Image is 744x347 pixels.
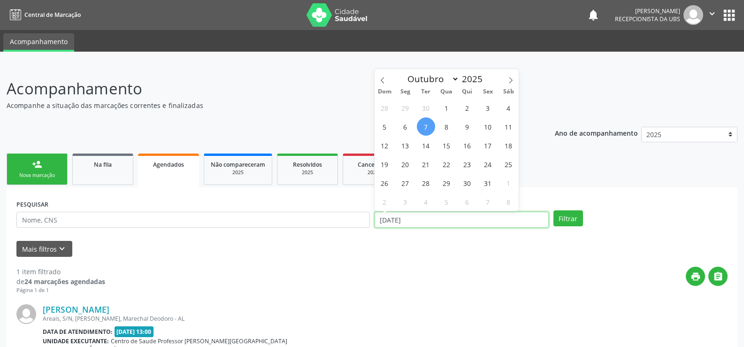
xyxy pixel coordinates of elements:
[686,267,705,286] button: print
[437,117,456,136] span: Outubro 8, 2025
[479,99,497,117] span: Outubro 3, 2025
[24,277,105,286] strong: 24 marcações agendadas
[350,169,397,176] div: 2025
[417,99,435,117] span: Setembro 30, 2025
[587,8,600,22] button: notifications
[396,155,414,173] span: Outubro 20, 2025
[16,304,36,324] img: img
[499,117,518,136] span: Outubro 11, 2025
[437,193,456,211] span: Novembro 5, 2025
[436,89,457,95] span: Qua
[417,174,435,192] span: Outubro 28, 2025
[211,161,265,169] span: Não compareceram
[293,161,322,169] span: Resolvidos
[375,212,549,228] input: Selecione um intervalo
[458,193,476,211] span: Novembro 6, 2025
[499,136,518,154] span: Outubro 18, 2025
[458,117,476,136] span: Outubro 9, 2025
[437,174,456,192] span: Outubro 29, 2025
[403,72,460,85] select: Month
[615,15,680,23] span: Recepcionista da UBS
[14,172,61,179] div: Nova marcação
[417,136,435,154] span: Outubro 14, 2025
[376,136,394,154] span: Outubro 12, 2025
[437,155,456,173] span: Outubro 22, 2025
[615,7,680,15] div: [PERSON_NAME]
[396,174,414,192] span: Outubro 27, 2025
[16,241,72,257] button: Mais filtroskeyboard_arrow_down
[395,89,415,95] span: Seg
[479,193,497,211] span: Novembro 7, 2025
[7,7,81,23] a: Central de Marcação
[115,326,154,337] span: [DATE] 13:00
[94,161,112,169] span: Na fila
[376,155,394,173] span: Outubro 19, 2025
[284,169,331,176] div: 2025
[376,99,394,117] span: Setembro 28, 2025
[7,77,518,100] p: Acompanhamento
[24,11,81,19] span: Central de Marcação
[396,99,414,117] span: Setembro 29, 2025
[417,193,435,211] span: Novembro 4, 2025
[358,161,389,169] span: Cancelados
[498,89,519,95] span: Sáb
[3,33,74,52] a: Acompanhamento
[376,117,394,136] span: Outubro 5, 2025
[43,304,109,315] a: [PERSON_NAME]
[553,210,583,226] button: Filtrar
[499,174,518,192] span: Novembro 1, 2025
[417,155,435,173] span: Outubro 21, 2025
[43,337,109,345] b: Unidade executante:
[458,174,476,192] span: Outubro 30, 2025
[458,155,476,173] span: Outubro 23, 2025
[457,89,477,95] span: Qui
[707,8,717,19] i: 
[16,277,105,286] div: de
[708,267,728,286] button: 
[16,197,48,212] label: PESQUISAR
[376,193,394,211] span: Novembro 2, 2025
[396,193,414,211] span: Novembro 3, 2025
[57,244,67,254] i: keyboard_arrow_down
[111,337,287,345] span: Centro de Saude Professor [PERSON_NAME][GEOGRAPHIC_DATA]
[16,212,370,228] input: Nome, CNS
[396,117,414,136] span: Outubro 6, 2025
[153,161,184,169] span: Agendados
[458,99,476,117] span: Outubro 2, 2025
[479,136,497,154] span: Outubro 17, 2025
[376,174,394,192] span: Outubro 26, 2025
[477,89,498,95] span: Sex
[499,155,518,173] span: Outubro 25, 2025
[459,73,490,85] input: Year
[479,174,497,192] span: Outubro 31, 2025
[7,100,518,110] p: Acompanhe a situação das marcações correntes e finalizadas
[499,193,518,211] span: Novembro 8, 2025
[16,267,105,277] div: 1 item filtrado
[211,169,265,176] div: 2025
[555,127,638,139] p: Ano de acompanhamento
[703,5,721,25] button: 
[479,117,497,136] span: Outubro 10, 2025
[479,155,497,173] span: Outubro 24, 2025
[437,99,456,117] span: Outubro 1, 2025
[499,99,518,117] span: Outubro 4, 2025
[690,271,701,282] i: print
[683,5,703,25] img: img
[396,136,414,154] span: Outubro 13, 2025
[375,89,395,95] span: Dom
[32,159,42,170] div: person_add
[43,328,113,336] b: Data de atendimento:
[43,315,587,323] div: Areais, S/N, [PERSON_NAME], Marechal Deodoro - AL
[721,7,737,23] button: apps
[16,286,105,294] div: Página 1 de 1
[437,136,456,154] span: Outubro 15, 2025
[713,271,723,282] i: 
[415,89,436,95] span: Ter
[458,136,476,154] span: Outubro 16, 2025
[417,117,435,136] span: Outubro 7, 2025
